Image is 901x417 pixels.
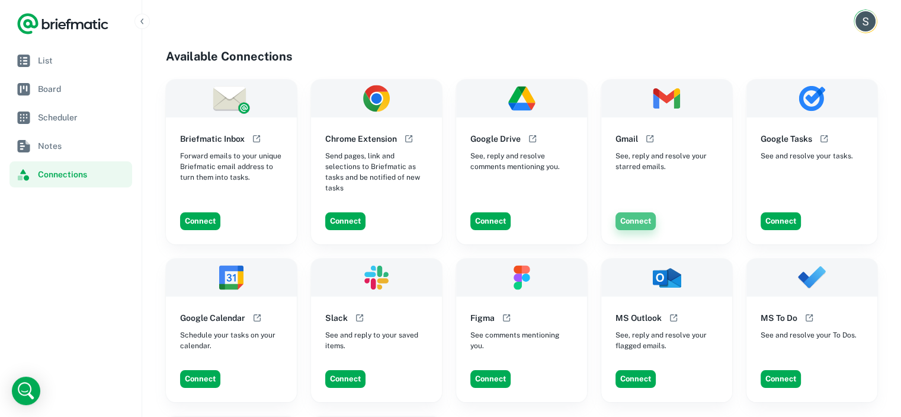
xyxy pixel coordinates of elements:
[402,132,416,146] button: Open help documentation
[470,151,573,172] span: See, reply and resolve comments mentioning you.
[499,311,514,325] button: Open help documentation
[470,212,511,230] button: Connect
[761,212,801,230] button: Connect
[746,259,877,297] img: MS To Do
[325,311,348,324] h6: Slack
[180,151,283,183] span: Forward emails to your unique Briefmatic email address to turn them into tasks.
[470,370,511,388] button: Connect
[352,311,367,325] button: Open help documentation
[525,132,540,146] button: Open help documentation
[180,132,245,145] h6: Briefmatic Inbox
[601,79,732,117] img: Gmail
[615,132,638,145] h6: Gmail
[311,79,442,117] img: Chrome Extension
[615,212,656,230] button: Connect
[761,370,801,388] button: Connect
[601,259,732,297] img: MS Outlook
[38,168,127,181] span: Connections
[180,212,220,230] button: Connect
[470,311,495,324] h6: Figma
[615,370,656,388] button: Connect
[325,151,428,193] span: Send pages, link and selections to Briefmatic as tasks and be notified of new tasks
[9,104,132,130] a: Scheduler
[802,311,816,325] button: Open help documentation
[325,132,397,145] h6: Chrome Extension
[325,212,365,230] button: Connect
[180,370,220,388] button: Connect
[9,161,132,187] a: Connections
[12,377,40,405] div: Open Intercom Messenger
[761,151,853,161] span: See and resolve your tasks.
[250,311,264,325] button: Open help documentation
[17,12,109,36] a: Logo
[761,330,857,340] span: See and resolve your To Dos.
[456,259,587,297] img: Figma
[615,311,662,324] h6: MS Outlook
[643,132,657,146] button: Open help documentation
[38,111,127,124] span: Scheduler
[855,11,876,31] img: Shubham Harwani
[817,132,831,146] button: Open help documentation
[746,79,877,117] img: Google Tasks
[9,76,132,102] a: Board
[456,79,587,117] img: Google Drive
[470,132,521,145] h6: Google Drive
[325,370,365,388] button: Connect
[180,330,283,351] span: Schedule your tasks on your calendar.
[311,259,442,297] img: Slack
[249,132,264,146] button: Open help documentation
[180,311,245,324] h6: Google Calendar
[761,132,812,145] h6: Google Tasks
[470,330,573,351] span: See comments mentioning you.
[166,79,297,117] img: Briefmatic Inbox
[38,54,127,67] span: List
[166,259,297,297] img: Google Calendar
[9,133,132,159] a: Notes
[9,47,132,74] a: List
[38,82,127,96] span: Board
[761,311,797,324] h6: MS To Do
[615,330,718,351] span: See, reply and resolve your flagged emails.
[325,330,428,351] span: See and reply to your saved items.
[615,151,718,172] span: See, reply and resolve your starred emails.
[38,139,127,152] span: Notes
[166,47,877,65] h4: Available Connections
[666,311,681,325] button: Open help documentation
[854,9,877,33] button: Account button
